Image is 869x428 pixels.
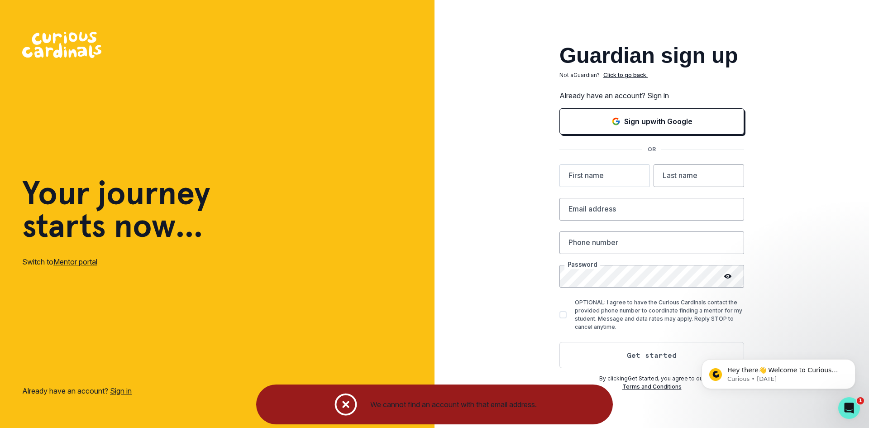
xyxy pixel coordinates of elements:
[624,116,692,127] p: Sign up with Google
[370,399,537,410] div: We cannot find an account with that email address.
[857,397,864,404] span: 1
[575,298,744,331] p: OPTIONAL: I agree to have the Curious Cardinals contact the provided phone number to coordinate f...
[22,177,210,242] h1: Your journey starts now...
[642,145,661,154] p: OR
[622,383,682,390] a: Terms and Conditions
[110,386,132,395] a: Sign in
[688,340,869,404] iframe: Intercom notifications message
[603,71,648,79] p: Click to go back.
[559,108,744,135] button: Sign in with Google (GSuite)
[838,397,860,419] iframe: Intercom live chat
[559,71,600,79] p: Not a Guardian ?
[22,385,132,396] p: Already have an account?
[559,375,744,383] p: By clicking Get Started , you agree to our
[22,257,53,266] span: Switch to
[559,342,744,368] button: Get started
[559,90,744,101] p: Already have an account?
[22,32,101,58] img: Curious Cardinals Logo
[53,257,97,266] a: Mentor portal
[559,45,744,67] h2: Guardian sign up
[647,91,669,100] a: Sign in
